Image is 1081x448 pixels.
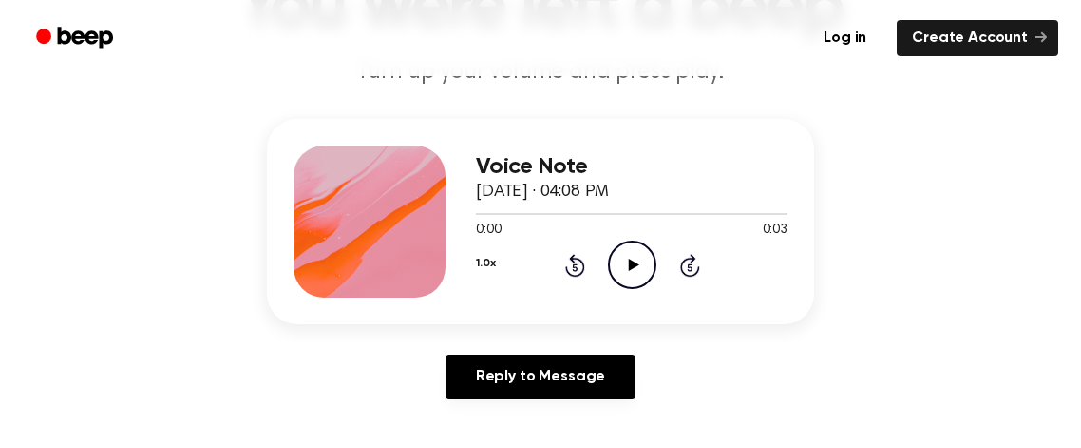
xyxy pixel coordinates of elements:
[805,16,885,60] a: Log in
[897,20,1058,56] a: Create Account
[476,247,495,280] button: 1.0x
[23,20,130,57] a: Beep
[763,221,787,241] span: 0:03
[476,221,501,241] span: 0:00
[476,184,609,201] span: [DATE] · 04:08 PM
[446,355,635,399] a: Reply to Message
[476,154,787,180] h3: Voice Note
